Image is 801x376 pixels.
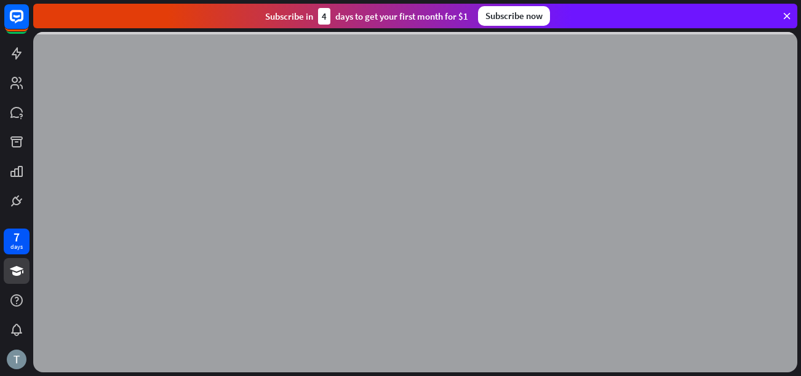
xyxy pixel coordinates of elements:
a: 7 days [4,229,30,254]
div: Subscribe now [478,6,550,26]
div: Subscribe in days to get your first month for $1 [265,8,468,25]
div: days [10,243,23,251]
div: 4 [318,8,330,25]
div: 7 [14,232,20,243]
